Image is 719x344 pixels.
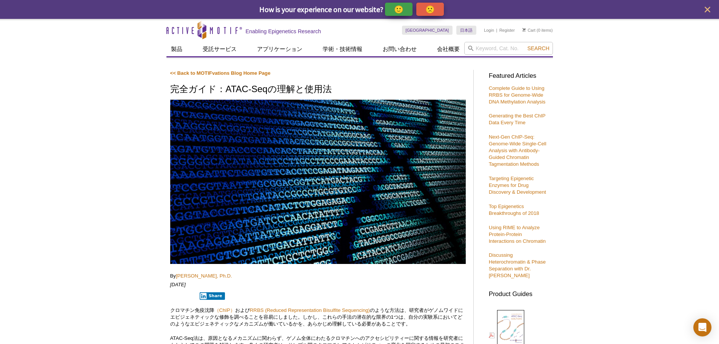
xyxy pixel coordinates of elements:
[176,273,232,279] a: [PERSON_NAME], Ph.D.
[246,28,321,35] h2: Enabling Epigenetics Research
[525,45,551,52] button: Search
[489,134,546,167] a: Next-Gen ChIP-Seq: Genome-Wide Single-Cell Analysis with Antibody-Guided Chromatin Tagmentation M...
[456,26,476,35] a: 日本語
[522,28,526,32] img: Your Cart
[489,73,549,79] h3: Featured Articles
[250,307,370,313] a: RRBS (Reduced Representation Bisulfite Sequencing)
[170,100,466,264] img: ATAC-Seq
[214,307,235,313] a: （ChIP）
[378,42,421,56] a: お問い合わせ
[489,85,545,105] a: Complete Guide to Using RRBS for Genome-Wide DNA Methylation Analysis
[433,42,464,56] a: 会社概要
[170,273,466,279] p: By
[402,26,453,35] a: [GEOGRAPHIC_DATA]
[170,70,271,76] a: << Back to MOTIFvations Blog Home Page
[522,28,536,33] a: Cart
[394,5,403,14] p: 🙂
[693,318,711,336] div: Open Intercom Messenger
[166,42,187,56] a: 製品
[489,225,546,244] a: Using RIME to Analyze Protein-Protein Interactions on Chromatin
[703,5,712,14] button: close
[489,287,549,298] h3: Product Guides
[522,26,553,35] li: (0 items)
[489,252,546,278] a: Discussing Heterochromatin & Phase Separation with Dr. [PERSON_NAME]
[484,28,494,33] a: Login
[170,307,466,327] p: クロマチン免疫沈降 および のような方法は、研究者がゲノムワイドにエピジェネティックな修飾を調べることを容易にしました。しかし、これらの手法の潜在的な限界の1つは、自分の実験系においてどのような...
[489,113,545,125] a: Generating the Best ChIP Data Every Time
[496,26,497,35] li: |
[318,42,367,56] a: 学術・技術情報
[170,292,195,299] iframe: X Post Button
[259,5,383,14] span: How is your experience on our website?
[464,42,553,55] input: Keyword, Cat. No.
[170,282,186,287] em: [DATE]
[489,204,539,216] a: Top Epigenetics Breakthroughs of 2018
[252,42,307,56] a: アプリケーション
[170,84,466,95] h1: 完全ガイド：ATAC-Seqの理解と使用法
[200,292,225,300] button: Share
[489,176,546,195] a: Targeting Epigenetic Enzymes for Drug Discovery & Development
[499,28,515,33] a: Register
[527,45,549,51] span: Search
[198,42,241,56] a: 受託サービス
[425,5,435,14] p: 🙁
